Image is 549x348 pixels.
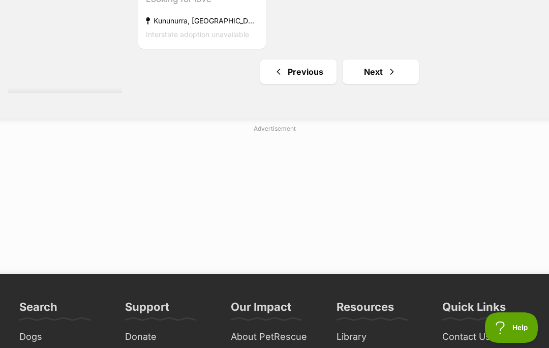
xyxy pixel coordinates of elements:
[15,329,111,345] a: Dogs
[125,300,169,320] h3: Support
[146,14,258,28] strong: Kununurra, [GEOGRAPHIC_DATA]
[332,329,428,345] a: Library
[121,329,217,345] a: Donate
[137,60,541,84] nav: Pagination
[442,300,506,320] h3: Quick Links
[438,329,534,345] a: Contact Us
[198,137,351,264] iframe: Advertisement
[227,329,322,345] a: About PetRescue
[19,300,57,320] h3: Search
[343,60,419,84] a: Next page
[146,31,249,39] span: Interstate adoption unavailable
[337,300,394,320] h3: Resources
[485,312,539,343] iframe: Help Scout Beacon - Open
[260,60,337,84] a: Previous page
[231,300,291,320] h3: Our Impact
